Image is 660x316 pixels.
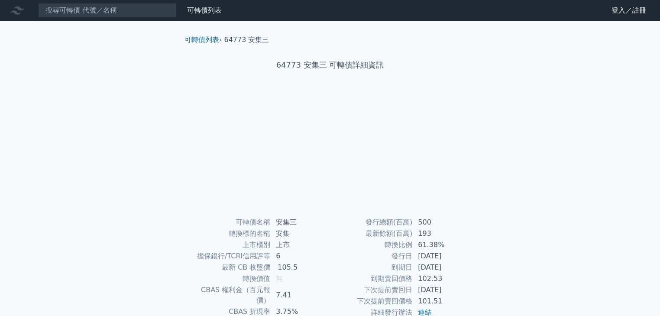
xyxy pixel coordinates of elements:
td: 7.41 [271,284,330,306]
td: 102.53 [413,273,472,284]
td: 最新 CB 收盤價 [188,262,271,273]
input: 搜尋可轉債 代號／名稱 [38,3,177,18]
td: 轉換標的名稱 [188,228,271,239]
td: 下次提前賣回價格 [330,296,413,307]
td: 上市 [271,239,330,251]
h1: 64773 安集三 可轉債詳細資訊 [178,59,482,71]
td: 下次提前賣回日 [330,284,413,296]
td: [DATE] [413,284,472,296]
td: 安集三 [271,217,330,228]
td: 轉換價值 [188,273,271,284]
td: 可轉債名稱 [188,217,271,228]
td: 到期賣回價格 [330,273,413,284]
a: 可轉債列表 [187,6,222,14]
td: 61.38% [413,239,472,251]
td: 6 [271,251,330,262]
td: [DATE] [413,251,472,262]
td: [DATE] [413,262,472,273]
td: 最新餘額(百萬) [330,228,413,239]
a: 可轉債列表 [184,36,219,44]
td: 轉換比例 [330,239,413,251]
a: 登入／註冊 [605,3,653,17]
td: 101.51 [413,296,472,307]
div: 105.5 [276,262,299,273]
td: 上市櫃別 [188,239,271,251]
td: 500 [413,217,472,228]
td: 安集 [271,228,330,239]
span: 無 [276,274,283,283]
td: 發行總額(百萬) [330,217,413,228]
td: 擔保銀行/TCRI信用評等 [188,251,271,262]
td: CBAS 權利金（百元報價） [188,284,271,306]
li: › [184,35,222,45]
li: 64773 安集三 [224,35,269,45]
td: 到期日 [330,262,413,273]
td: 193 [413,228,472,239]
td: 發行日 [330,251,413,262]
